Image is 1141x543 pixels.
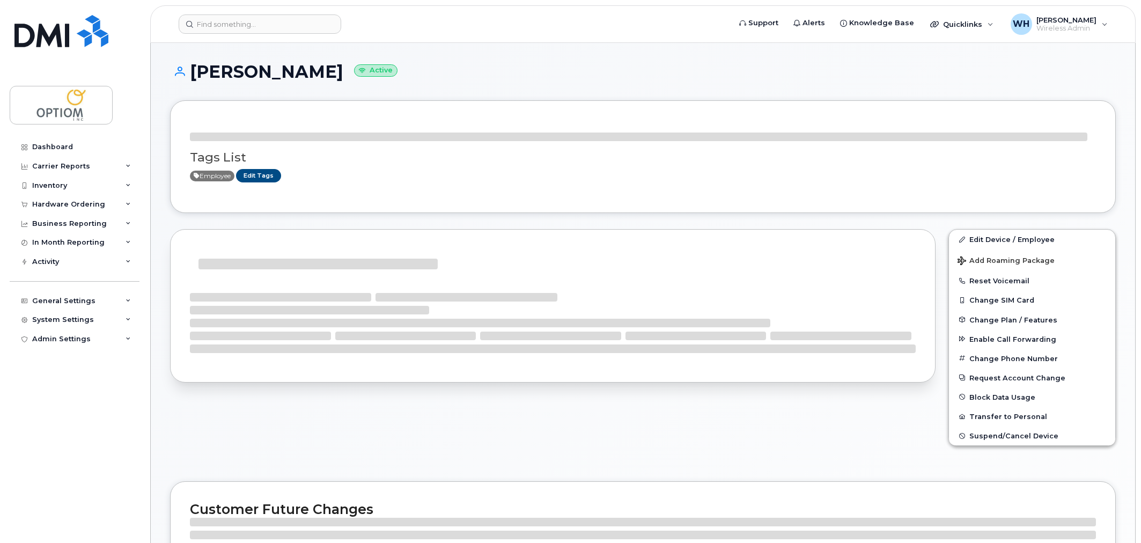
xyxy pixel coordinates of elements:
button: Request Account Change [949,368,1115,387]
small: Active [354,64,397,77]
h2: Customer Future Changes [190,501,1096,517]
span: Suspend/Cancel Device [969,432,1058,440]
span: Change Plan / Features [969,315,1057,324]
button: Add Roaming Package [949,249,1115,271]
button: Enable Call Forwarding [949,329,1115,349]
button: Transfer to Personal [949,407,1115,426]
button: Change Plan / Features [949,310,1115,329]
button: Suspend/Cancel Device [949,426,1115,445]
a: Edit Device / Employee [949,230,1115,249]
button: Reset Voicemail [949,271,1115,290]
h3: Tags List [190,151,1096,164]
button: Change Phone Number [949,349,1115,368]
span: Add Roaming Package [958,256,1055,267]
button: Block Data Usage [949,387,1115,407]
span: Enable Call Forwarding [969,335,1056,343]
span: Active [190,171,234,181]
a: Edit Tags [236,169,281,182]
button: Change SIM Card [949,290,1115,310]
h1: [PERSON_NAME] [170,62,1116,81]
